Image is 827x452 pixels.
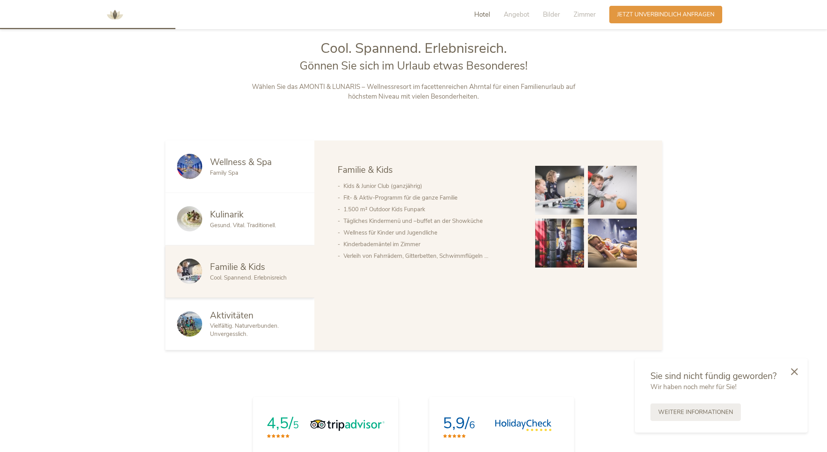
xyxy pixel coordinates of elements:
[251,82,576,102] p: Wählen Sie das AMONTI & LUNARIS – Wellnessresort im facettenreichen Ahrntal für einen Familienurl...
[267,413,293,434] span: 4,5/
[321,39,507,58] span: Cool. Spannend. Erlebnisreich.
[495,419,552,431] img: HolidayCheck
[293,419,299,432] span: 5
[210,261,265,273] span: Familie & Kids
[300,58,528,73] span: Gönnen Sie sich im Urlaub etwas Besonderes!
[443,413,469,434] span: 5,9/
[343,250,520,262] li: Verleih von Fahrrädern, Gitterbetten, Schwimmflügeln …
[474,10,490,19] span: Hotel
[617,10,714,19] span: Jetzt unverbindlich anfragen
[210,156,272,168] span: Wellness & Spa
[310,419,384,431] img: Tripadvisor
[469,419,475,432] span: 6
[650,403,741,421] a: Weitere Informationen
[343,180,520,192] li: Kids & Junior Club (ganzjährig)
[103,3,127,26] img: AMONTI & LUNARIS Wellnessresort
[343,203,520,215] li: 1.500 m² Outdoor Kids Funpark
[210,209,244,221] span: Kulinarik
[574,10,596,19] span: Zimmer
[210,221,276,229] span: Gesund. Vital. Traditionell.
[210,169,238,177] span: Family Spa
[210,274,287,282] span: Cool. Spannend. Erlebnisreich
[210,322,279,338] span: Vielfältig. Naturverbunden. Unvergesslich.
[343,238,520,250] li: Kinderbademäntel im Zimmer
[658,408,733,416] span: Weitere Informationen
[343,227,520,238] li: Wellness für Kinder und Jugendliche
[338,164,393,176] span: Familie & Kids
[650,370,777,382] span: Sie sind nicht fündig geworden?
[543,10,560,19] span: Bilder
[504,10,529,19] span: Angebot
[343,215,520,227] li: Tägliches Kindermenü und –buffet an der Showküche
[650,382,737,391] span: Wir haben noch mehr für Sie!
[210,309,253,322] span: Aktivitäten
[343,192,520,203] li: Fit- & Aktiv-Programm für die ganze Familie
[103,12,127,17] a: AMONTI & LUNARIS Wellnessresort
